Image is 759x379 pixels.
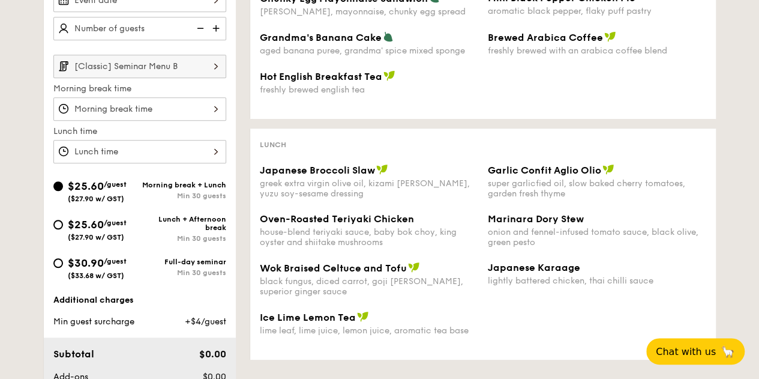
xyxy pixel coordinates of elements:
[53,181,63,191] input: $25.60/guest($27.90 w/ GST)Morning break + LunchMin 30 guests
[260,85,478,95] div: freshly brewed english tea
[68,233,124,241] span: ($27.90 w/ GST)
[190,17,208,40] img: icon-reduce.1d2dbef1.svg
[140,258,226,266] div: Full-day seminar
[656,346,716,357] span: Chat with us
[383,31,394,42] img: icon-vegetarian.fe4039eb.svg
[68,256,104,270] span: $30.90
[488,227,706,247] div: onion and fennel-infused tomato sauce, black olive, green pesto
[376,164,388,175] img: icon-vegan.f8ff3823.svg
[488,32,603,43] span: Brewed Arabica Coffee
[488,276,706,286] div: lightly battered chicken, thai chilli sauce
[208,17,226,40] img: icon-add.58712e84.svg
[602,164,614,175] img: icon-vegan.f8ff3823.svg
[260,32,382,43] span: Grandma's Banana Cake
[140,215,226,232] div: Lunch + Afternoon break
[53,220,63,229] input: $25.60/guest($27.90 w/ GST)Lunch + Afternoon breakMin 30 guests
[260,227,478,247] div: house-blend teriyaki sauce, baby bok choy, king oyster and shiitake mushrooms
[260,213,414,225] span: Oven-Roasted Teriyaki Chicken
[488,262,580,273] span: Japanese Karaage
[68,218,104,231] span: $25.60
[408,262,420,273] img: icon-vegan.f8ff3823.svg
[140,181,226,189] div: Morning break + Lunch
[140,268,226,277] div: Min 30 guests
[260,276,478,297] div: black fungus, diced carrot, goji [PERSON_NAME], superior ginger sauce
[53,17,226,40] input: Number of guests
[646,338,745,365] button: Chat with us🦙
[140,234,226,243] div: Min 30 guests
[53,140,226,163] input: Lunch time
[357,311,369,322] img: icon-vegan.f8ff3823.svg
[260,312,356,323] span: Ice Lime Lemon Tea
[721,345,735,359] span: 🦙
[53,258,63,268] input: $30.90/guest($33.68 w/ GST)Full-day seminarMin 30 guests
[260,326,478,336] div: lime leaf, lime juice, lemon juice, aromatic tea base
[488,6,706,16] div: aromatic black pepper, flaky puff pastry
[53,126,226,138] label: Lunch time
[68,271,124,280] span: ($33.68 w/ GST)
[488,213,584,225] span: Marinara Dory Stew
[140,192,226,200] div: Min 30 guests
[260,178,478,199] div: greek extra virgin olive oil, kizami [PERSON_NAME], yuzu soy-sesame dressing
[53,97,226,121] input: Morning break time
[488,178,706,199] div: super garlicfied oil, slow baked cherry tomatoes, garden fresh thyme
[104,219,127,227] span: /guest
[260,7,478,17] div: [PERSON_NAME], mayonnaise, chunky egg spread
[53,83,226,95] label: Morning break time
[68,180,104,193] span: $25.60
[199,348,226,360] span: $0.00
[260,141,286,149] span: Lunch
[604,31,616,42] img: icon-vegan.f8ff3823.svg
[206,55,226,77] img: icon-chevron-right.3c0dfbd6.svg
[260,46,478,56] div: aged banana puree, grandma' spice mixed sponge
[104,180,127,189] span: /guest
[488,46,706,56] div: freshly brewed with an arabica coffee blend
[260,165,375,176] span: Japanese Broccoli Slaw
[53,317,134,327] span: Min guest surcharge
[68,195,124,203] span: ($27.90 w/ GST)
[104,257,127,265] span: /guest
[184,317,226,327] span: +$4/guest
[260,262,407,274] span: Wok Braised Celtuce and Tofu
[53,348,94,360] span: Subtotal
[383,70,395,81] img: icon-vegan.f8ff3823.svg
[53,294,226,306] div: Additional charges
[488,165,601,176] span: Garlic Confit Aglio Olio
[260,71,382,82] span: Hot English Breakfast Tea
